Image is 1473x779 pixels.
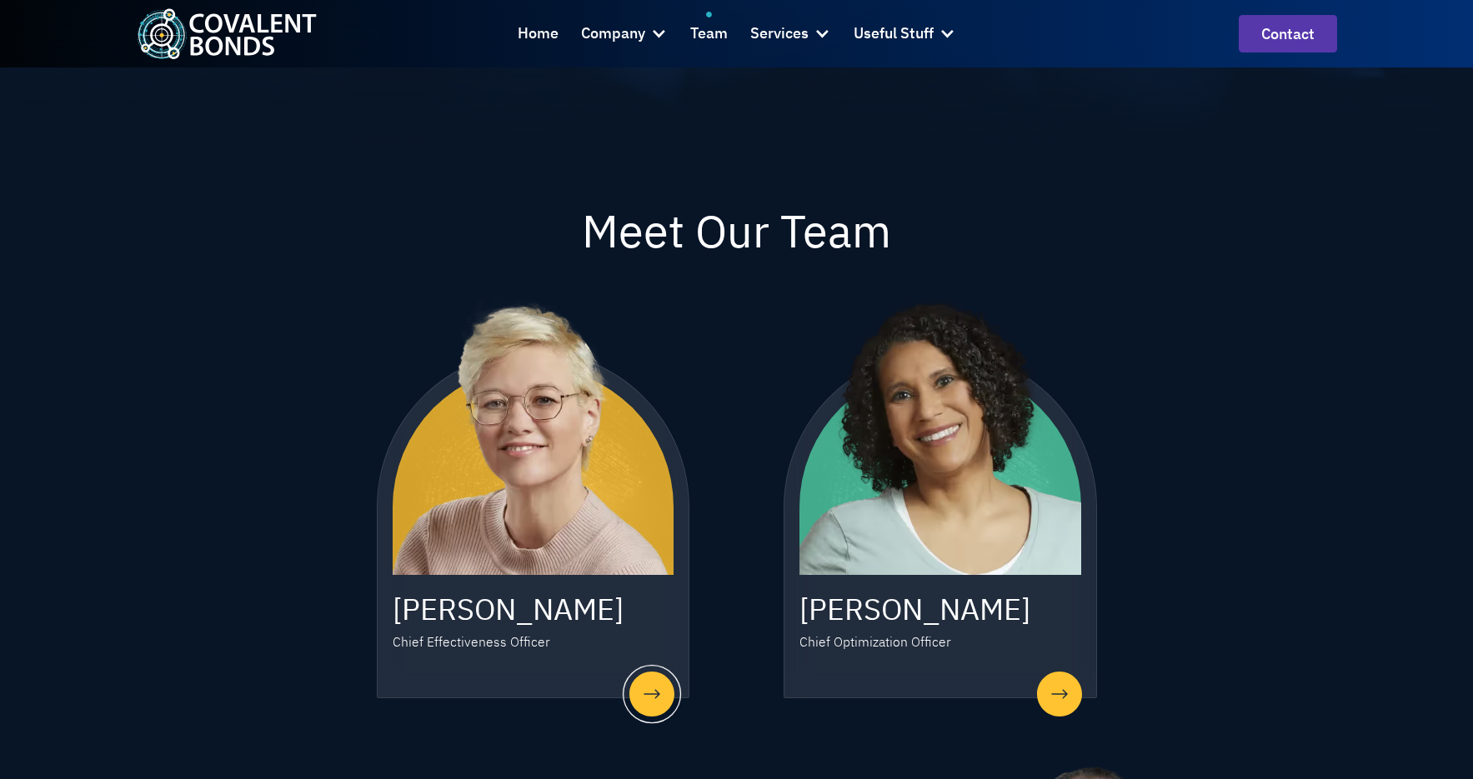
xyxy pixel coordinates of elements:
[137,8,317,59] a: home
[799,632,951,652] div: Chief Optimization Officer
[1224,599,1473,779] iframe: Chat Widget
[629,672,674,717] img: Yellow Right Arrow
[750,22,809,46] div: Services
[690,22,728,46] div: Team
[393,293,674,575] img: Laura Browne
[1239,15,1337,52] a: contact
[799,293,1081,575] img: Olga Torres
[854,22,934,46] div: Useful Stuff
[518,12,559,57] a: Home
[137,8,317,59] img: Covalent Bonds White / Teal Logo
[393,632,550,652] div: Chief Effectiveness Officer
[750,12,831,57] div: Services
[581,12,668,57] div: Company
[854,12,956,57] div: Useful Stuff
[690,12,728,57] a: Team
[518,22,559,46] div: Home
[257,208,1217,253] h2: Meet Our Team
[581,22,645,46] div: Company
[1037,672,1082,717] img: Yellow Right Arrow
[393,590,674,629] h3: [PERSON_NAME]
[784,298,1097,698] a: fingerprintOlga Torres[PERSON_NAME]Chief Optimization OfficerYellow Right Arrow
[799,590,1081,629] h3: [PERSON_NAME]
[377,298,690,698] a: fingerprintLaura Browne[PERSON_NAME]Chief Effectiveness OfficerYellow Right Arrow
